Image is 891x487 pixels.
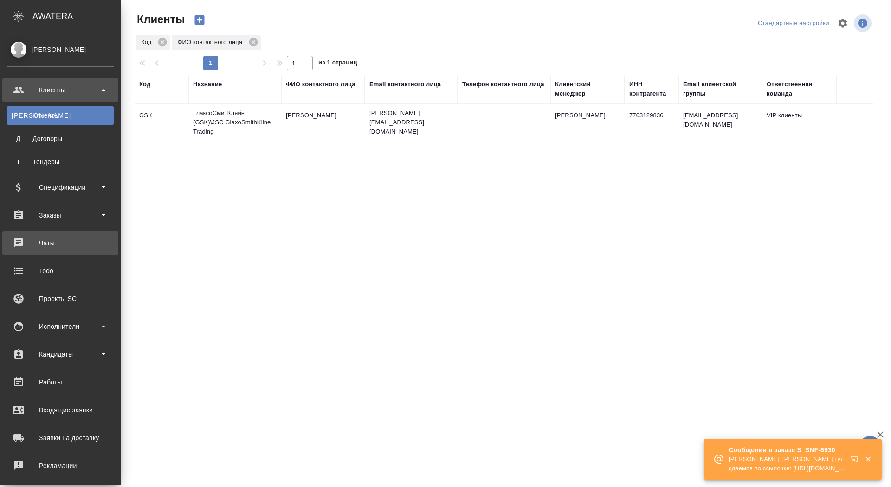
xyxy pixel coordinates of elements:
p: [PERSON_NAME]: [PERSON_NAME] тут сдаемся по ссылочке: [URL][DOMAIN_NAME] [729,455,845,473]
td: [PERSON_NAME] [281,106,365,139]
td: ГлаксоСмитКляйн (GSK)\JSC GlaxoSmithKline Trading [188,104,281,141]
div: Код [139,80,150,89]
button: 🙏 [859,436,882,459]
div: Название [193,80,222,89]
td: [EMAIL_ADDRESS][DOMAIN_NAME] [678,106,762,139]
div: Рекламации [7,459,114,473]
a: ТТендеры [7,153,114,171]
p: Код [141,38,155,47]
div: Работы [7,375,114,389]
div: Проекты SC [7,292,114,306]
span: Посмотреть информацию [854,14,873,32]
div: Тендеры [12,157,109,167]
div: ФИО контактного лица [286,80,355,89]
div: Договоры [12,134,109,143]
div: Спецификации [7,180,114,194]
a: Рекламации [2,454,118,477]
div: Ответственная команда [767,80,832,98]
td: [PERSON_NAME] [550,106,625,139]
button: Открыть в новой вкладке [845,450,867,472]
p: [PERSON_NAME][EMAIL_ADDRESS][DOMAIN_NAME] [369,109,453,136]
div: ФИО контактного лица [172,35,261,50]
a: [PERSON_NAME]Клиенты [7,106,114,125]
div: Email контактного лица [369,80,441,89]
div: [PERSON_NAME] [7,45,114,55]
p: ФИО контактного лица [177,38,245,47]
div: Чаты [7,236,114,250]
div: Клиенты [7,83,114,97]
a: Проекты SC [2,287,118,310]
div: Email клиентской группы [683,80,757,98]
div: Todo [7,264,114,278]
div: split button [755,16,832,31]
div: Входящие заявки [7,403,114,417]
div: AWATERA [32,7,121,26]
td: VIP клиенты [762,106,836,139]
div: Клиенты [12,111,109,120]
a: Входящие заявки [2,398,118,422]
div: Заказы [7,208,114,222]
div: Исполнители [7,320,114,333]
a: Todo [2,259,118,282]
button: Создать [188,12,211,28]
td: GSK [135,106,188,139]
span: Настроить таблицу [832,12,854,34]
p: Сообщения в заказе S_SNF-6930 [729,445,845,455]
a: Заявки на доставку [2,426,118,449]
div: Кандидаты [7,347,114,361]
a: Работы [2,371,118,394]
span: из 1 страниц [318,57,357,70]
a: Чаты [2,231,118,255]
button: Закрыть [859,455,878,463]
div: Телефон контактного лица [462,80,544,89]
div: Заявки на доставку [7,431,114,445]
td: 7703129836 [625,106,678,139]
div: ИНН контрагента [629,80,674,98]
div: Клиентский менеджер [555,80,620,98]
span: Клиенты [135,12,185,27]
div: Код [136,35,170,50]
a: ДДоговоры [7,129,114,148]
